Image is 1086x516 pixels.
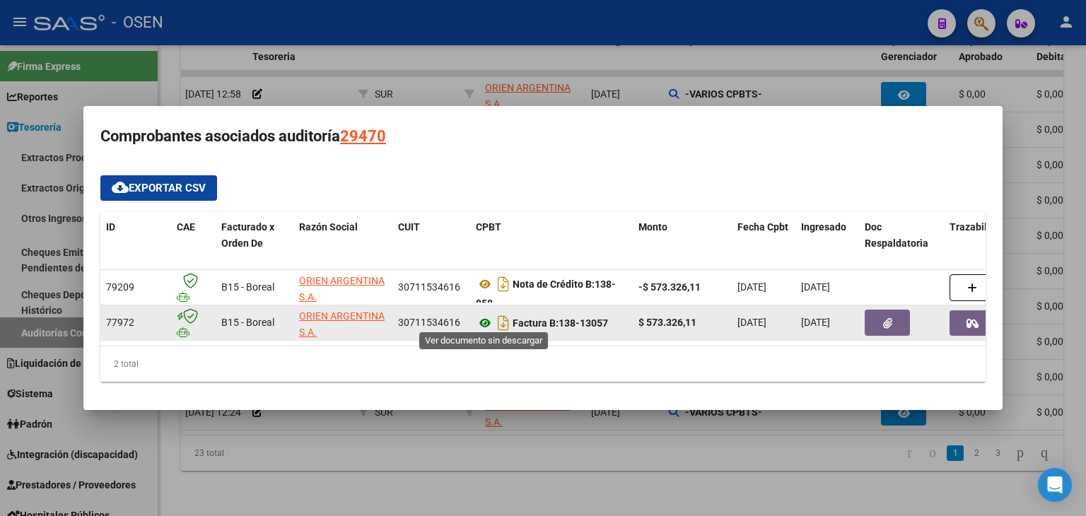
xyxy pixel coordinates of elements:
[106,221,115,233] span: ID
[737,317,766,328] span: [DATE]
[100,175,217,201] button: Exportar CSV
[513,278,595,290] span: Nota de Crédito B:
[221,317,274,328] span: B15 - Boreal
[100,346,986,382] div: 2 total
[638,221,667,233] span: Monto
[398,281,460,293] span: 30711534616
[795,212,859,274] datatable-header-cell: Ingresado
[299,275,385,303] span: ORIEN ARGENTINA S.A.
[737,221,788,233] span: Fecha Cpbt
[106,279,165,295] div: 79209
[100,123,986,150] h3: Comprobantes asociados auditoría
[293,212,392,274] datatable-header-cell: Razón Social
[513,317,608,329] strong: 138-13057
[732,212,795,274] datatable-header-cell: Fecha Cpbt
[216,212,293,274] datatable-header-cell: Facturado x Orden De
[106,315,165,331] div: 77972
[494,273,513,295] i: Descargar documento
[633,212,732,274] datatable-header-cell: Monto
[801,221,846,233] span: Ingresado
[494,312,513,334] i: Descargar documento
[865,221,928,249] span: Doc Respaldatoria
[859,212,944,274] datatable-header-cell: Doc Respaldatoria
[177,221,195,233] span: CAE
[299,221,358,233] span: Razón Social
[1038,468,1072,502] div: Open Intercom Messenger
[299,310,385,338] span: ORIEN ARGENTINA S.A.
[171,212,216,274] datatable-header-cell: CAE
[950,221,1007,233] span: Trazabilidad
[801,281,830,293] span: [DATE]
[737,281,766,293] span: [DATE]
[112,182,206,194] span: Exportar CSV
[392,212,470,274] datatable-header-cell: CUIT
[340,123,386,150] div: 29470
[398,221,420,233] span: CUIT
[398,317,460,328] span: 30711534616
[944,212,1029,274] datatable-header-cell: Trazabilidad
[801,317,830,328] span: [DATE]
[476,221,501,233] span: CPBT
[638,317,696,328] strong: $ 573.326,11
[513,317,559,329] span: Factura B:
[100,212,171,274] datatable-header-cell: ID
[638,281,701,293] strong: -$ 573.326,11
[221,281,274,293] span: B15 - Boreal
[476,278,616,309] strong: 138-858
[221,221,274,249] span: Facturado x Orden De
[112,179,129,196] mat-icon: cloud_download
[470,212,633,274] datatable-header-cell: CPBT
